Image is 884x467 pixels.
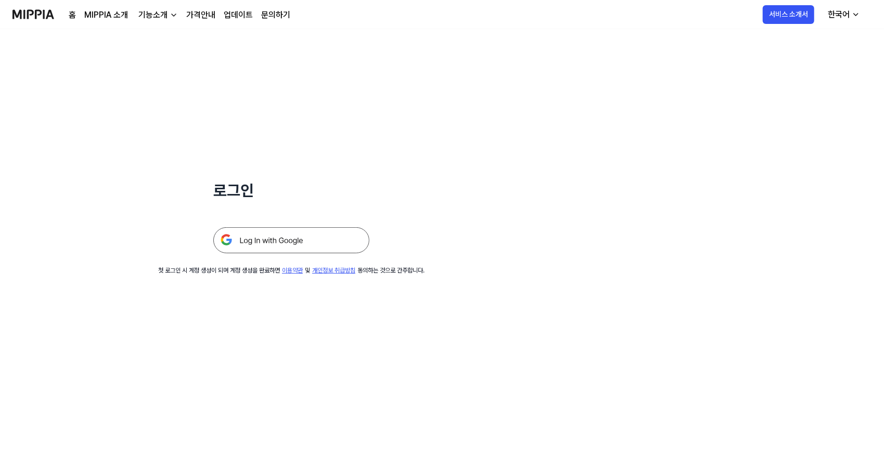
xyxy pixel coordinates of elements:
[69,9,76,21] a: 홈
[213,179,369,202] h1: 로그인
[261,9,290,21] a: 문의하기
[282,267,303,274] a: 이용약관
[826,8,852,21] div: 한국어
[213,227,369,253] img: 구글 로그인 버튼
[136,9,178,21] button: 기능소개
[158,266,425,275] div: 첫 로그인 시 계정 생성이 되며 계정 생성을 완료하면 및 동의하는 것으로 간주합니다.
[312,267,355,274] a: 개인정보 취급방침
[186,9,215,21] a: 가격안내
[84,9,128,21] a: MIPPIA 소개
[170,11,178,19] img: down
[224,9,253,21] a: 업데이트
[763,5,814,24] button: 서비스 소개서
[819,4,866,25] button: 한국어
[136,9,170,21] div: 기능소개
